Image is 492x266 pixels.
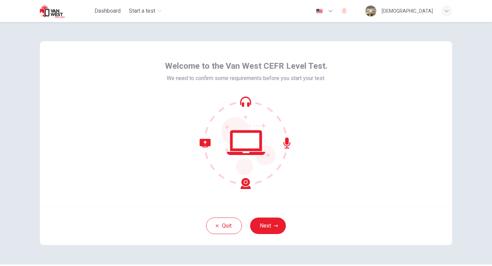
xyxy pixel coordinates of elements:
[129,7,155,15] span: Start a test
[315,9,324,14] img: en
[165,60,327,71] span: Welcome to the Van West CEFR Level Test.
[94,7,121,15] span: Dashboard
[365,5,376,16] img: Profile picture
[382,7,433,15] div: [DEMOGRAPHIC_DATA]
[92,5,123,17] button: Dashboard
[250,218,286,234] button: Next
[40,4,76,18] img: Van West logo
[167,74,325,82] span: We need to confirm some requirements before you start your test.
[126,5,164,17] button: Start a test
[40,4,92,18] a: Van West logo
[206,218,242,234] button: Quit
